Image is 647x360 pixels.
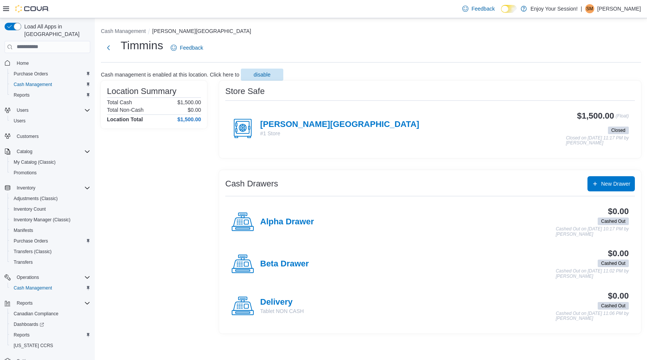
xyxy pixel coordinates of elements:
span: Closed [611,127,625,134]
span: Reports [14,332,30,338]
p: Enjoy Your Session! [531,4,578,13]
p: Cashed Out on [DATE] 11:06 PM by [PERSON_NAME] [556,311,629,321]
h4: Beta Drawer [260,259,309,269]
a: Users [11,116,28,125]
span: Manifests [14,227,33,233]
span: Closed [608,127,629,134]
span: Feedback [180,44,203,52]
span: Inventory [14,183,90,193]
span: New Drawer [601,180,630,188]
a: Inventory Manager (Classic) [11,215,74,224]
h3: Store Safe [225,87,265,96]
button: Next [101,40,116,55]
input: Dark Mode [501,5,517,13]
button: New Drawer [587,176,635,191]
span: Purchase Orders [11,236,90,246]
span: disable [254,71,270,78]
button: Reports [8,90,93,100]
h3: $0.00 [608,249,629,258]
button: Catalog [2,146,93,157]
span: Dashboards [14,321,44,327]
a: Customers [14,132,42,141]
span: My Catalog (Classic) [14,159,56,165]
span: Operations [14,273,90,282]
button: Adjustments (Classic) [8,193,93,204]
span: Cash Management [14,285,52,291]
span: SM [586,4,593,13]
a: Transfers (Classic) [11,247,55,256]
span: Cash Management [11,283,90,293]
button: Reports [14,299,36,308]
a: Cash Management [11,283,55,293]
span: Inventory Manager (Classic) [14,217,71,223]
span: Inventory Count [14,206,46,212]
h4: Location Total [107,116,143,122]
a: Transfers [11,258,36,267]
span: Cashed Out [601,218,625,225]
span: Promotions [14,170,37,176]
a: Home [14,59,32,68]
span: Inventory Manager (Classic) [11,215,90,224]
span: Reports [17,300,33,306]
h4: [PERSON_NAME][GEOGRAPHIC_DATA] [260,120,419,130]
h3: Location Summary [107,87,176,96]
p: | [581,4,582,13]
button: Inventory Manager (Classic) [8,214,93,225]
span: Washington CCRS [11,341,90,350]
span: Adjustments (Classic) [14,196,58,202]
h6: Total Cash [107,99,132,105]
span: Reports [14,92,30,98]
button: Promotions [8,167,93,178]
button: My Catalog (Classic) [8,157,93,167]
button: Manifests [8,225,93,236]
button: Operations [14,273,42,282]
a: [US_STATE] CCRS [11,341,56,350]
span: Users [14,118,25,124]
span: Transfers (Classic) [11,247,90,256]
button: Cash Management [8,79,93,90]
a: Reports [11,330,33,340]
p: Cashed Out on [DATE] 10:17 PM by [PERSON_NAME] [556,227,629,237]
p: Cashed Out on [DATE] 11:02 PM by [PERSON_NAME] [556,269,629,279]
span: Dashboards [11,320,90,329]
span: Cashed Out [601,260,625,267]
span: Purchase Orders [14,71,48,77]
span: Reports [14,299,90,308]
h3: $0.00 [608,291,629,301]
span: Feedback [471,5,495,13]
h3: Cash Drawers [225,179,278,188]
button: Purchase Orders [8,69,93,79]
h6: Total Non-Cash [107,107,144,113]
span: Catalog [17,149,32,155]
h4: $1,500.00 [177,116,201,122]
span: Purchase Orders [11,69,90,78]
a: My Catalog (Classic) [11,158,59,167]
h3: $0.00 [608,207,629,216]
span: Cash Management [11,80,90,89]
button: disable [241,69,283,81]
button: Reports [8,330,93,340]
button: Customers [2,131,93,142]
span: Purchase Orders [14,238,48,244]
a: Adjustments (Classic) [11,194,61,203]
span: Transfers [11,258,90,267]
span: Reports [11,330,90,340]
a: Purchase Orders [11,236,51,246]
button: Reports [2,298,93,308]
a: Inventory Count [11,205,49,214]
a: Feedback [459,1,498,16]
button: Catalog [14,147,35,156]
button: Inventory [14,183,38,193]
span: Inventory [17,185,35,191]
p: Closed on [DATE] 11:17 PM by [PERSON_NAME] [566,136,629,146]
button: Transfers (Classic) [8,246,93,257]
button: Users [2,105,93,116]
button: Canadian Compliance [8,308,93,319]
button: Transfers [8,257,93,268]
h4: Alpha Drawer [260,217,314,227]
span: Home [14,58,90,68]
nav: An example of EuiBreadcrumbs [101,27,641,36]
button: Inventory [2,183,93,193]
span: Transfers [14,259,33,265]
